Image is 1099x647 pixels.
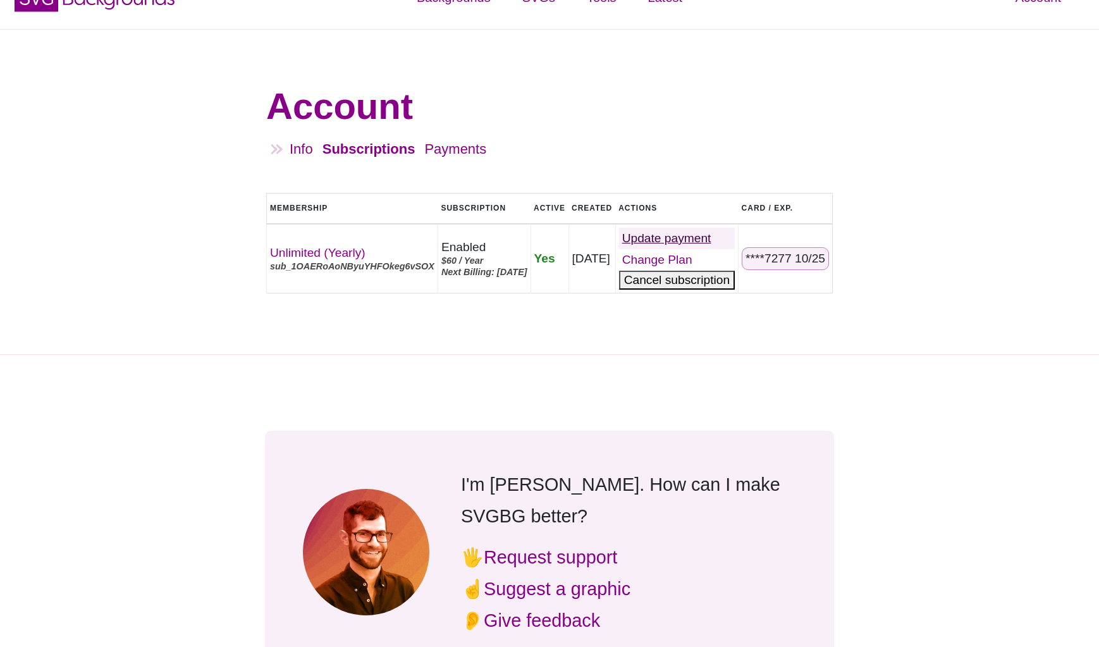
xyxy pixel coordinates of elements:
[568,193,615,223] th: Created
[531,193,568,223] th: Active
[266,84,833,128] h1: Account
[572,251,612,266] div: [DATE]
[270,261,434,272] div: sub_1OAERoAoNByuYHFOkeg6vSOX
[424,141,486,157] a: Payments
[303,489,429,615] img: Matt Visiwig Headshot
[267,193,438,223] th: Membership
[270,246,365,259] a: Unlimited (Yearly)
[484,610,600,631] a: Give feedback
[619,271,735,290] button: Cancel
[484,547,617,567] a: Request support
[619,228,735,290] div: ‌
[322,141,415,157] a: Subscriptions
[461,469,796,532] p: I'm [PERSON_NAME]. How can I make SVGBG better?
[615,193,738,223] th: Actions
[441,255,527,266] div: $60 / Year
[534,252,555,265] span: Yes
[290,141,313,157] a: Info
[438,193,531,223] th: Subscription
[461,541,796,573] p: 🖐
[739,193,833,223] th: Card / Exp.
[461,605,796,636] p: 👂
[266,137,833,169] nav: Account Navigation
[619,249,735,271] a: Change Plan
[441,240,527,255] div: Enabled
[441,266,527,278] div: Next Billing: [DATE]
[619,228,735,249] a: Update
[484,579,630,599] a: Suggest a graphic
[461,573,796,605] p: ☝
